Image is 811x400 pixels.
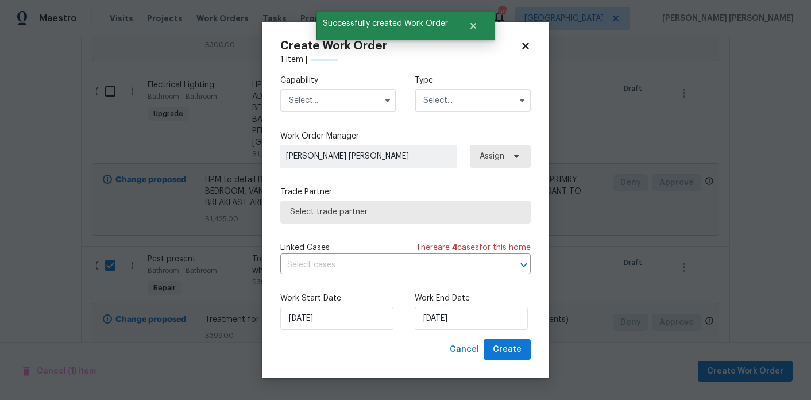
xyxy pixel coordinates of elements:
[280,40,520,52] h2: Create Work Order
[450,343,479,357] span: Cancel
[280,89,396,112] input: Select...
[484,339,531,360] button: Create
[381,94,395,107] button: Show options
[516,257,532,273] button: Open
[416,242,531,253] span: There are case s for this home
[280,293,396,304] label: Work Start Date
[280,242,330,253] span: Linked Cases
[280,256,499,274] input: Select cases
[280,307,393,330] input: M/D/YYYY
[452,244,457,252] span: 4
[415,89,531,112] input: Select...
[316,11,454,36] span: Successfully created Work Order
[493,343,522,357] span: Create
[280,130,531,142] label: Work Order Manager
[280,54,531,66] div: 1 item |
[415,307,528,330] input: M/D/YYYY
[415,75,531,86] label: Type
[415,293,531,304] label: Work End Date
[290,206,521,218] span: Select trade partner
[280,75,396,86] label: Capability
[515,94,529,107] button: Show options
[445,339,484,360] button: Cancel
[286,151,451,162] span: [PERSON_NAME] [PERSON_NAME]
[480,151,504,162] span: Assign
[454,14,492,37] button: Close
[280,186,531,198] label: Trade Partner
